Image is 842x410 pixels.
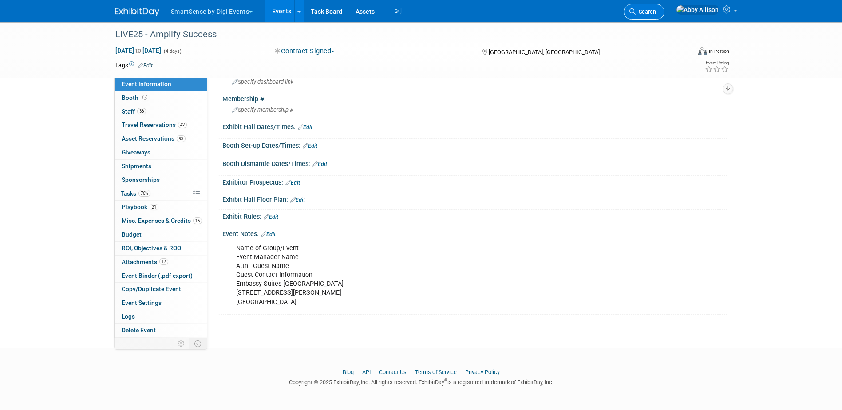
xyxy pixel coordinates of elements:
span: Delete Event [122,327,156,334]
a: Edit [138,63,153,69]
span: Copy/Duplicate Event [122,285,181,292]
div: Exhibitor Prospectus: [222,176,727,187]
a: Travel Reservations42 [115,118,207,132]
span: Attachments [122,258,168,265]
a: Asset Reservations93 [115,132,207,146]
img: ExhibitDay [115,8,159,16]
span: | [458,369,464,375]
td: Tags [115,61,153,70]
td: Toggle Event Tabs [189,338,207,349]
div: Booth Set-up Dates/Times: [222,139,727,150]
div: Exhibit Rules: [222,210,727,221]
span: 21 [150,204,158,210]
a: Sponsorships [115,173,207,187]
a: Logs [115,310,207,323]
a: Terms of Service [415,369,457,375]
div: In-Person [708,48,729,55]
span: [DATE] [DATE] [115,47,162,55]
span: to [134,47,142,54]
span: Playbook [122,203,158,210]
a: Edit [285,180,300,186]
span: Booth not reserved yet [141,94,149,101]
a: Copy/Duplicate Event [115,283,207,296]
button: Contract Signed [272,47,338,56]
a: Budget [115,228,207,241]
a: Booth [115,91,207,105]
span: 36 [137,108,146,114]
div: Booth Dismantle Dates/Times: [222,157,727,169]
span: Event Binder (.pdf export) [122,272,193,279]
a: Privacy Policy [465,369,500,375]
a: Tasks76% [115,187,207,201]
span: Event Settings [122,299,162,306]
a: API [362,369,371,375]
a: Staff36 [115,105,207,118]
a: Delete Event [115,324,207,337]
span: Staff [122,108,146,115]
span: Misc. Expenses & Credits [122,217,202,224]
span: | [355,369,361,375]
span: Search [636,8,656,15]
a: Edit [298,124,312,130]
div: Exhibit Hall Floor Plan: [222,193,727,205]
span: ROI, Objectives & ROO [122,244,181,252]
a: Edit [264,214,278,220]
a: Search [624,4,664,20]
a: Playbook21 [115,201,207,214]
a: Misc. Expenses & Credits16 [115,214,207,228]
span: [GEOGRAPHIC_DATA], [GEOGRAPHIC_DATA] [489,49,600,55]
div: Membership #: [222,92,727,103]
span: 93 [177,135,186,142]
span: Travel Reservations [122,121,187,128]
span: Sponsorships [122,176,160,183]
a: Shipments [115,160,207,173]
span: | [372,369,378,375]
div: Event Rating [705,61,729,65]
a: Giveaways [115,146,207,159]
a: Event Binder (.pdf export) [115,269,207,283]
img: Abby Allison [676,5,719,15]
span: 17 [159,258,168,265]
a: Edit [303,143,317,149]
a: ROI, Objectives & ROO [115,242,207,255]
span: Tasks [121,190,150,197]
td: Personalize Event Tab Strip [174,338,189,349]
span: | [408,369,414,375]
span: Logs [122,313,135,320]
img: Format-Inperson.png [698,47,707,55]
div: Event Format [638,46,730,59]
span: (4 days) [163,48,182,54]
a: Edit [261,231,276,237]
a: Event Settings [115,296,207,310]
a: Attachments17 [115,256,207,269]
a: Edit [312,161,327,167]
span: 42 [178,122,187,128]
span: Specify dashboard link [232,79,293,85]
sup: ® [444,378,447,383]
a: Contact Us [379,369,407,375]
div: LIVE25 - Amplify Success [112,27,677,43]
span: Booth [122,94,149,101]
span: 16 [193,217,202,224]
a: Blog [343,369,354,375]
a: Edit [290,197,305,203]
a: Event Information [115,78,207,91]
span: Asset Reservations [122,135,186,142]
span: Budget [122,231,142,238]
span: Event Information [122,80,171,87]
div: Exhibit Hall Dates/Times: [222,120,727,132]
div: Name of Group/Event Event Manager Name Attn: Guest Name Guest Contact Information Embassy Suites ... [230,240,630,311]
span: Giveaways [122,149,150,156]
span: 76% [138,190,150,197]
span: Shipments [122,162,151,170]
div: Event Notes: [222,227,727,239]
span: Specify membership # [232,106,293,113]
